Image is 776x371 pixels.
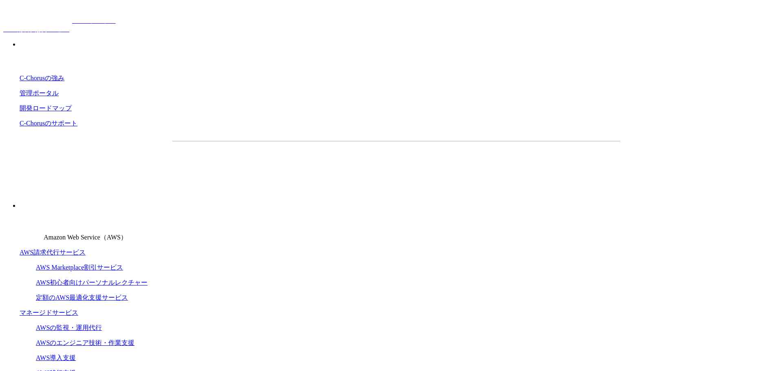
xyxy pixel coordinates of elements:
a: AWSの監視・運用代行 [36,324,102,331]
img: 矢印 [379,163,385,166]
img: Amazon Web Service（AWS） [20,217,42,239]
img: 矢印 [518,163,525,166]
a: AWS導入支援 [36,354,76,361]
a: 管理ポータル [20,90,59,97]
a: AWS Marketplace割引サービス [36,264,123,271]
a: C-Chorusのサポート [20,120,77,127]
a: マネージドサービス [20,309,78,316]
a: AWS初心者向けパーソナルレクチャー [36,279,147,286]
a: AWS総合支援サービス C-Chorus NHN テコラスAWS総合支援サービス [3,17,116,33]
p: 強み [20,40,773,49]
a: 開発ロードマップ [20,105,72,112]
a: 定額のAWS最適化支援サービス [36,294,128,301]
a: 資料を請求する [261,154,392,175]
a: AWS請求代行サービス [20,249,86,256]
a: C-Chorusの強み [20,75,64,81]
a: AWSのエンジニア技術・作業支援 [36,339,134,346]
p: サービス [20,202,773,210]
a: まずは相談する [400,154,532,175]
span: Amazon Web Service（AWS） [44,234,127,241]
